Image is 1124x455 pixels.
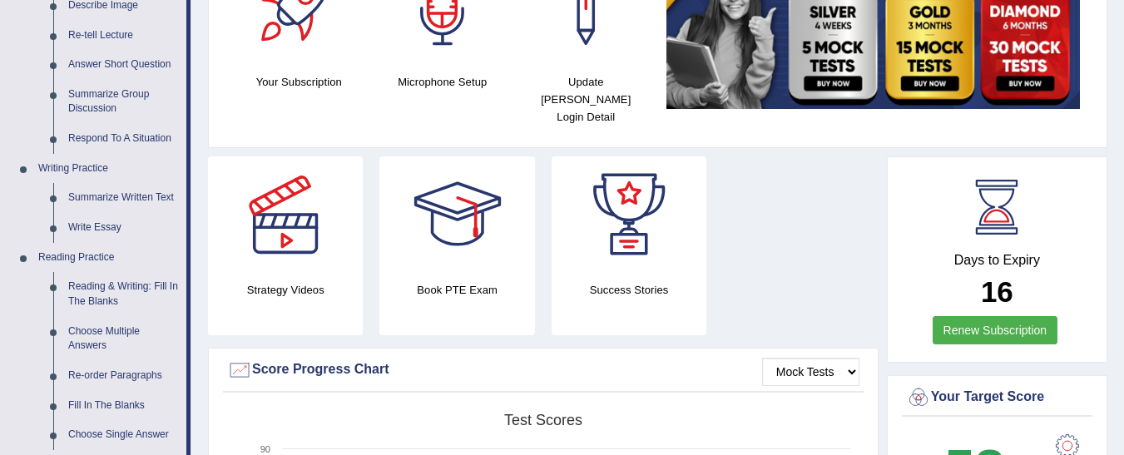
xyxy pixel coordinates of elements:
[379,73,507,91] h4: Microphone Setup
[933,316,1058,344] a: Renew Subscription
[235,73,363,91] h4: Your Subscription
[61,361,186,391] a: Re-order Paragraphs
[504,412,582,428] tspan: Test scores
[260,444,270,454] text: 90
[906,385,1088,410] div: Your Target Score
[31,154,186,184] a: Writing Practice
[61,80,186,124] a: Summarize Group Discussion
[61,420,186,450] a: Choose Single Answer
[906,253,1088,268] h4: Days to Expiry
[981,275,1013,308] b: 16
[61,50,186,80] a: Answer Short Question
[208,281,363,299] h4: Strategy Videos
[61,124,186,154] a: Respond To A Situation
[522,73,650,126] h4: Update [PERSON_NAME] Login Detail
[379,281,534,299] h4: Book PTE Exam
[227,358,859,383] div: Score Progress Chart
[552,281,706,299] h4: Success Stories
[61,317,186,361] a: Choose Multiple Answers
[61,21,186,51] a: Re-tell Lecture
[61,213,186,243] a: Write Essay
[31,243,186,273] a: Reading Practice
[61,183,186,213] a: Summarize Written Text
[61,391,186,421] a: Fill In The Blanks
[61,272,186,316] a: Reading & Writing: Fill In The Blanks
